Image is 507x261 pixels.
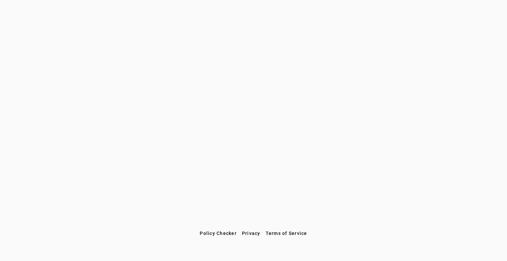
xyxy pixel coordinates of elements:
[197,227,239,239] button: Policy Checker
[239,227,263,239] button: Privacy
[263,227,310,239] button: Terms of Service
[242,231,260,236] span: Privacy
[266,231,307,236] span: Terms of Service
[200,231,237,236] span: Policy Checker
